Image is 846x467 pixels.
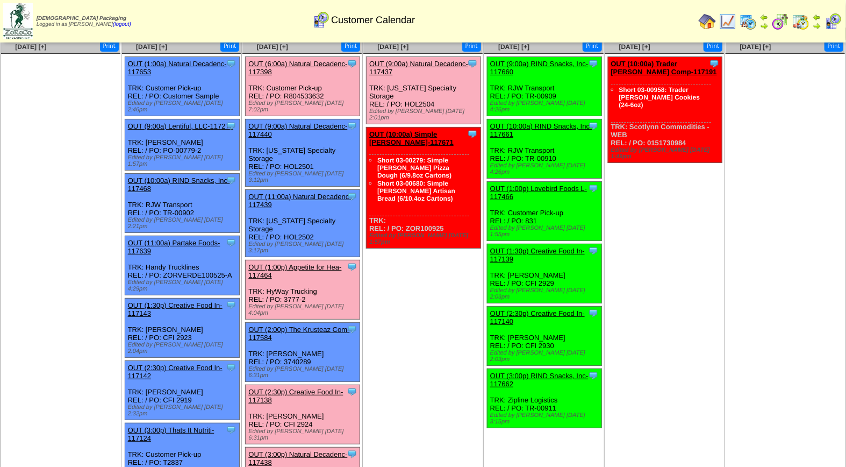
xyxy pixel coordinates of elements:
[369,130,454,146] a: OUT (10:00a) Simple [PERSON_NAME]-117671
[248,263,341,279] a: OUT (1:00p) Appetite for Hea-117464
[619,43,650,51] a: [DATE] [+]
[226,58,236,69] img: Tooltip
[125,236,239,295] div: TRK: Handy Trucklines REL: / PO: ZORVERDE100525-A
[377,43,408,51] a: [DATE] [+]
[128,100,239,113] div: Edited by [PERSON_NAME] [DATE] 2:46pm
[125,119,239,171] div: TRK: [PERSON_NAME] REL: / PO: PO-00779-2
[487,369,601,428] div: TRK: Zipline Logistics REL: / PO: TR-00911
[490,60,589,76] a: OUT (9:00a) RIND Snacks, Inc-117660
[128,404,239,417] div: Edited by [PERSON_NAME] [DATE] 2:32pm
[608,57,722,163] div: TRK: Scotlynn Commodities - WEB REL: / PO: 0151730984
[498,43,529,51] a: [DATE] [+]
[813,13,821,22] img: arrowleft.gif
[257,43,288,51] span: [DATE] [+]
[377,180,455,202] a: Short 03-00680: Simple [PERSON_NAME] Artisan Bread (6/10.4oz Cartons)
[490,100,601,113] div: Edited by [PERSON_NAME] [DATE] 4:26pm
[490,162,601,175] div: Edited by [PERSON_NAME] [DATE] 4:26pm
[467,129,478,139] img: Tooltip
[467,58,478,69] img: Tooltip
[331,15,415,26] span: Customer Calendar
[709,58,720,69] img: Tooltip
[490,372,589,388] a: OUT (3:00p) RIND Snacks, Inc-117662
[347,261,357,272] img: Tooltip
[128,239,220,255] a: OUT (11:00a) Partake Foods-117639
[369,232,481,245] div: Edited by [PERSON_NAME] [DATE] 1:57pm
[490,412,601,425] div: Edited by [PERSON_NAME] [DATE] 3:15pm
[487,182,601,241] div: TRK: Customer Pick-up REL: / PO: 831
[760,13,769,22] img: arrowleft.gif
[248,171,360,183] div: Edited by [PERSON_NAME] [DATE] 3:12pm
[312,11,329,29] img: calendarcustomer.gif
[588,183,599,194] img: Tooltip
[128,301,223,317] a: OUT (1:30p) Creative Food In-117143
[487,119,601,179] div: TRK: RJW Transport REL: / PO: TR-00910
[588,370,599,381] img: Tooltip
[128,426,214,442] a: OUT (3:00p) Thats It Nutriti-117124
[719,13,736,30] img: line_graph.gif
[226,424,236,435] img: Tooltip
[772,13,789,30] img: calendarblend.gif
[136,43,167,51] a: [DATE] [+]
[226,121,236,131] img: Tooltip
[128,60,227,76] a: OUT (1:00a) Natural Decadenc-117653
[128,217,239,230] div: Edited by [PERSON_NAME] [DATE] 2:21pm
[490,247,585,263] a: OUT (1:30p) Creative Food In-117139
[367,57,481,124] div: TRK: [US_STATE] Specialty Storage REL: / PO: HOL2504
[347,58,357,69] img: Tooltip
[113,22,131,27] a: (logout)
[825,13,842,30] img: calendarcustomer.gif
[246,119,360,187] div: TRK: [US_STATE] Specialty Storage REL: / PO: HOL2501
[490,350,601,363] div: Edited by [PERSON_NAME] [DATE] 2:03pm
[248,60,347,76] a: OUT (6:00a) Natural Decadenc-117398
[588,58,599,69] img: Tooltip
[128,364,223,380] a: OUT (2:30p) Creative Food In-117142
[347,324,357,335] img: Tooltip
[487,307,601,366] div: TRK: [PERSON_NAME] REL: / PO: CFI 2930
[377,157,451,179] a: Short 03-00279: Simple [PERSON_NAME] Pizza Dough (6/9.8oz Cartons)
[3,3,33,39] img: zoroco-logo-small.webp
[792,13,809,30] img: calendarinout.gif
[246,385,360,444] div: TRK: [PERSON_NAME] REL: / PO: CFI 2924
[15,43,46,51] a: [DATE] [+]
[125,174,239,233] div: TRK: RJW Transport REL: / PO: TR-00902
[246,57,360,116] div: TRK: Customer Pick-up REL: / PO: R804533632
[128,279,239,292] div: Edited by [PERSON_NAME] [DATE] 4:29pm
[347,386,357,397] img: Tooltip
[490,225,601,238] div: Edited by [PERSON_NAME] [DATE] 1:55pm
[248,122,347,138] a: OUT (9:00a) Natural Decadenc-117440
[128,342,239,355] div: Edited by [PERSON_NAME] [DATE] 2:04pm
[246,323,360,382] div: TRK: [PERSON_NAME] REL: / PO: 3740289
[37,16,126,22] span: [DEMOGRAPHIC_DATA] Packaging
[588,308,599,319] img: Tooltip
[487,244,601,303] div: TRK: [PERSON_NAME] REL: / PO: CFI 2929
[226,300,236,310] img: Tooltip
[347,449,357,459] img: Tooltip
[226,362,236,373] img: Tooltip
[487,57,601,116] div: TRK: RJW Transport REL: / PO: TR-00909
[226,175,236,186] img: Tooltip
[740,43,771,51] a: [DATE] [+]
[490,309,585,326] a: OUT (2:30p) Creative Food In-117140
[37,16,131,27] span: Logged in as [PERSON_NAME]
[248,326,349,342] a: OUT (2:00p) The Krusteaz Com-117584
[367,128,481,249] div: TRK: REL: / PO: ZOR100925
[226,237,236,248] img: Tooltip
[611,60,717,76] a: OUT (10:00a) Trader [PERSON_NAME] Comp-117191
[588,121,599,131] img: Tooltip
[760,22,769,30] img: arrowright.gif
[490,122,592,138] a: OUT (10:00a) RIND Snacks, Inc-117661
[347,191,357,202] img: Tooltip
[619,86,700,109] a: Short 03-00958: Trader [PERSON_NAME] Cookies (24-6oz)
[128,154,239,167] div: Edited by [PERSON_NAME] [DATE] 1:57pm
[369,108,481,121] div: Edited by [PERSON_NAME] [DATE] 2:01pm
[588,245,599,256] img: Tooltip
[813,22,821,30] img: arrowright.gif
[490,185,587,201] a: OUT (1:00p) Lovebird Foods L-117466
[246,260,360,320] div: TRK: HyWay Trucking REL: / PO: 3777-2
[369,60,468,76] a: OUT (9:00a) Natural Decadenc-117437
